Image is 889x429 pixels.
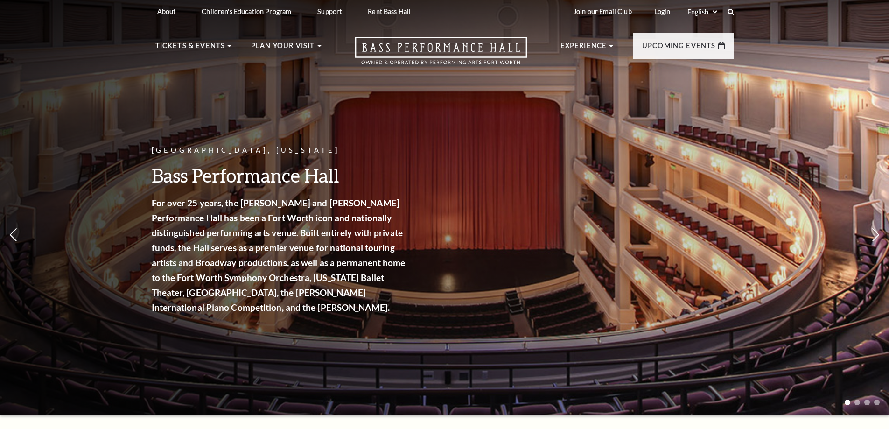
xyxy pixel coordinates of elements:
[157,7,176,15] p: About
[251,40,315,57] p: Plan Your Visit
[368,7,411,15] p: Rent Bass Hall
[152,145,408,156] p: [GEOGRAPHIC_DATA], [US_STATE]
[152,197,406,313] strong: For over 25 years, the [PERSON_NAME] and [PERSON_NAME] Performance Hall has been a Fort Worth ico...
[202,7,291,15] p: Children's Education Program
[686,7,719,16] select: Select:
[152,163,408,187] h3: Bass Performance Hall
[317,7,342,15] p: Support
[155,40,225,57] p: Tickets & Events
[560,40,607,57] p: Experience
[642,40,716,57] p: Upcoming Events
